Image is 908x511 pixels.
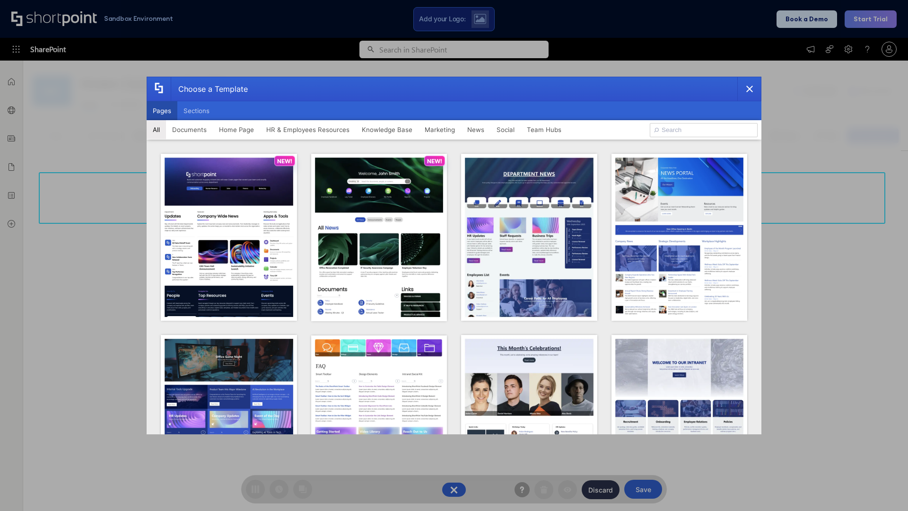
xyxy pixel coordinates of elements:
p: NEW! [427,158,442,165]
button: Home Page [213,120,260,139]
button: Documents [166,120,213,139]
iframe: Chat Widget [861,466,908,511]
button: Knowledge Base [356,120,419,139]
button: Social [490,120,521,139]
button: All [147,120,166,139]
button: Sections [177,101,216,120]
button: Pages [147,101,177,120]
div: Choose a Template [171,77,248,101]
div: template selector [147,77,761,434]
button: Team Hubs [521,120,567,139]
input: Search [650,123,758,137]
button: News [461,120,490,139]
p: NEW! [277,158,292,165]
button: Marketing [419,120,461,139]
button: HR & Employees Resources [260,120,356,139]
